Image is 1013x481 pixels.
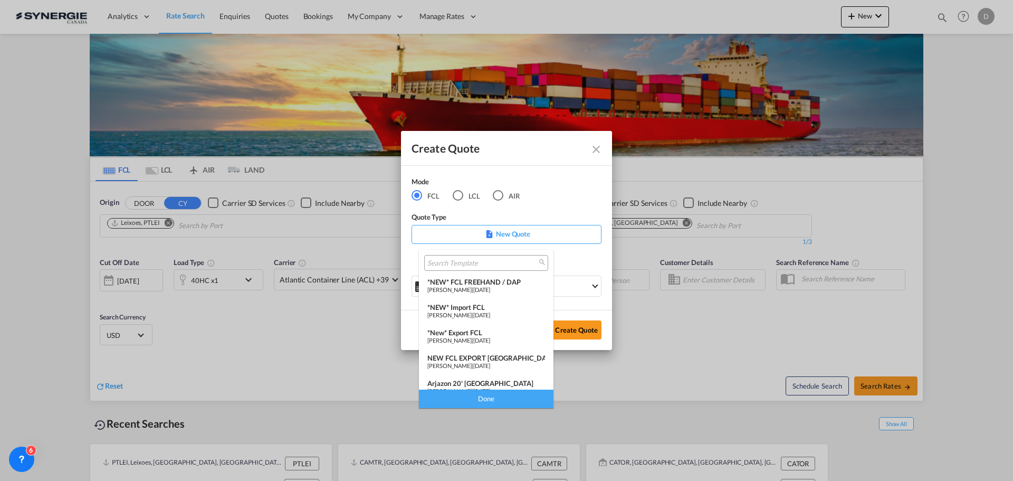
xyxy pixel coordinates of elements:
[427,328,545,337] div: *New* Export FCL
[427,286,545,293] div: |
[427,337,545,344] div: |
[427,388,545,394] div: |
[427,362,545,369] div: |
[473,286,490,293] span: [DATE]
[473,388,490,394] span: [DATE]
[427,312,472,318] span: [PERSON_NAME]
[427,362,472,369] span: [PERSON_NAME]
[427,286,472,293] span: [PERSON_NAME]
[427,312,545,318] div: |
[427,259,537,268] input: Search Template
[473,362,490,369] span: [DATE]
[427,303,545,312] div: *NEW* Import FCL
[427,337,472,344] span: [PERSON_NAME]
[427,379,545,388] div: Arjazon 20' [GEOGRAPHIC_DATA]
[427,278,545,286] div: *NEW* FCL FREEHAND / DAP
[538,258,546,266] md-icon: icon-magnify
[427,354,545,362] div: NEW FCL EXPORT [GEOGRAPHIC_DATA]
[427,388,472,394] span: [PERSON_NAME]
[473,312,490,318] span: [DATE]
[473,337,490,344] span: [DATE]
[419,390,553,408] div: Done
